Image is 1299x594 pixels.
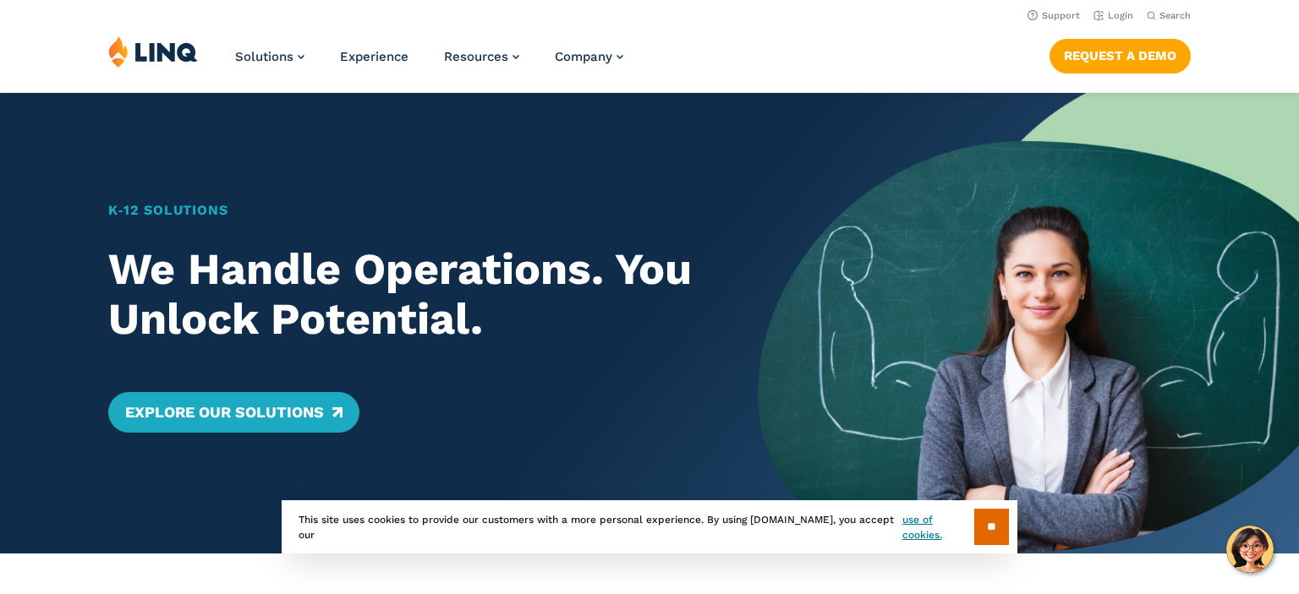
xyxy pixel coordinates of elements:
h2: We Handle Operations. You Unlock Potential. [108,244,704,346]
a: Explore Our Solutions [108,392,359,433]
a: use of cookies. [902,512,974,542]
a: Resources [444,49,519,64]
a: Solutions [235,49,304,64]
div: This site uses cookies to provide our customers with a more personal experience. By using [DOMAIN... [282,500,1017,553]
a: Experience [340,49,408,64]
a: Support [1028,10,1080,21]
nav: Primary Navigation [235,35,623,91]
img: Home Banner [758,93,1299,553]
h1: K‑12 Solutions [108,200,704,221]
span: Solutions [235,49,293,64]
img: LINQ | K‑12 Software [108,35,198,68]
button: Hello, have a question? Let’s chat. [1226,526,1274,573]
a: Request a Demo [1050,39,1191,73]
span: Company [555,49,612,64]
span: Resources [444,49,508,64]
button: Open Search Bar [1147,9,1191,22]
span: Search [1159,10,1191,21]
a: Company [555,49,623,64]
nav: Button Navigation [1050,35,1191,73]
a: Login [1093,10,1133,21]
